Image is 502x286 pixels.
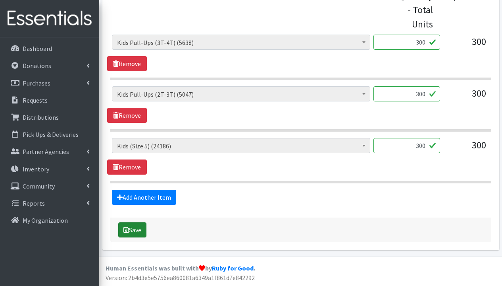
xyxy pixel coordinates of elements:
span: Kids Pull-Ups (3T-4T) (5638) [112,35,370,50]
a: Distributions [3,109,96,125]
div: 300 [446,35,486,56]
a: Inventory [3,161,96,177]
button: Save [118,222,146,237]
input: Quantity [373,35,440,50]
a: Community [3,178,96,194]
p: My Organization [23,216,68,224]
a: Requests [3,92,96,108]
span: Kids (Size 5) (24186) [112,138,370,153]
a: Donations [3,58,96,74]
a: Remove [107,56,147,71]
p: Partner Agencies [23,148,69,156]
p: Community [23,182,55,190]
span: Version: 2b4d3e5e5756ea860081a6349a1f861d7e842292 [106,274,255,282]
a: Remove [107,160,147,175]
a: Reports [3,195,96,211]
input: Quantity [373,86,440,101]
input: Quantity [373,138,440,153]
p: Purchases [23,79,50,87]
p: Donations [23,62,51,70]
a: Ruby for Good [212,264,254,272]
a: Dashboard [3,41,96,56]
a: My Organization [3,212,96,228]
p: Distributions [23,113,59,121]
a: Partner Agencies [3,144,96,160]
p: Requests [23,96,48,104]
div: 300 [446,86,486,108]
a: Remove [107,108,147,123]
span: Kids Pull-Ups (3T-4T) (5638) [117,37,365,48]
a: Add Another Item [112,190,176,205]
a: Purchases [3,75,96,91]
p: Dashboard [23,45,52,53]
p: Pick Ups & Deliveries [23,130,79,138]
p: Inventory [23,165,49,173]
strong: Human Essentials was built with by . [106,264,255,272]
a: Pick Ups & Deliveries [3,126,96,142]
span: Kids Pull-Ups (2T-3T) (5047) [112,86,370,101]
img: HumanEssentials [3,5,96,32]
p: Reports [23,199,45,207]
span: Kids Pull-Ups (2T-3T) (5047) [117,89,365,100]
div: 300 [446,138,486,160]
span: Kids (Size 5) (24186) [117,140,365,152]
